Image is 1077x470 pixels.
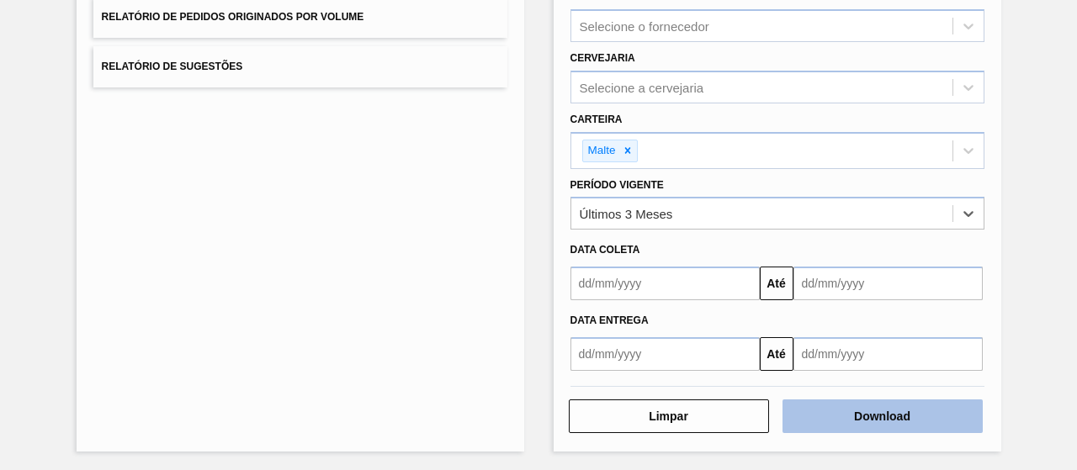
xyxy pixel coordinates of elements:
span: Relatório de Pedidos Originados por Volume [102,11,364,23]
div: Últimos 3 Meses [580,207,673,221]
span: Relatório de Sugestões [102,61,243,72]
label: Período Vigente [570,179,664,191]
span: Data Entrega [570,314,649,326]
button: Limpar [569,399,769,433]
label: Carteira [570,114,623,125]
button: Até [760,337,793,371]
input: dd/mm/yyyy [793,267,983,300]
span: Data coleta [570,244,640,256]
div: Malte [583,140,618,161]
input: dd/mm/yyyy [570,337,760,371]
label: Cervejaria [570,52,635,64]
button: Relatório de Sugestões [93,46,507,87]
button: Download [783,399,983,433]
div: Selecione o fornecedor [580,19,709,34]
input: dd/mm/yyyy [570,267,760,300]
div: Selecione a cervejaria [580,80,704,94]
button: Até [760,267,793,300]
input: dd/mm/yyyy [793,337,983,371]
